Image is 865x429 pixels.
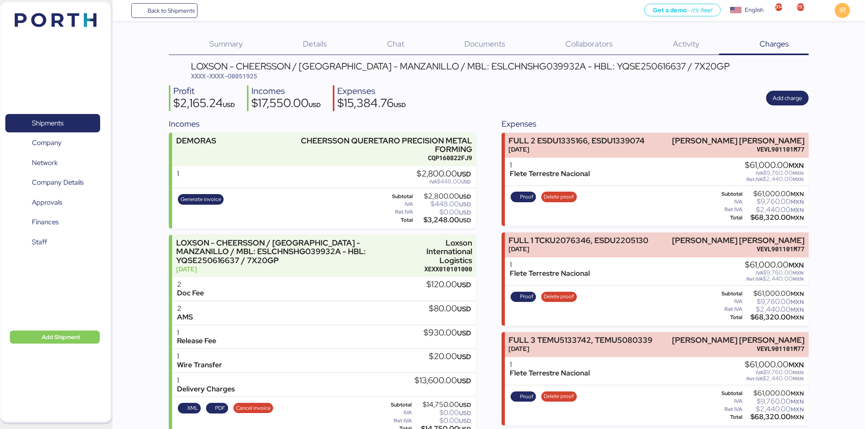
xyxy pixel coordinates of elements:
[744,390,804,396] div: $61,000.00
[5,114,100,133] a: Shipments
[511,192,536,202] button: Proof
[5,193,100,212] a: Approvals
[715,306,743,312] div: Ret IVA
[5,173,100,192] a: Company Details
[715,191,743,197] div: Subtotal
[746,276,763,282] span: Ret IVA
[744,299,804,305] div: $9,760.00
[791,298,804,306] span: MXN
[383,418,412,424] div: Ret IVA
[176,136,216,145] div: DEMORAS
[541,192,577,202] button: Delete proof
[177,385,235,393] div: Delivery Charges
[459,409,471,417] span: USD
[791,190,804,198] span: MXN
[541,391,577,402] button: Delete proof
[715,207,743,212] div: Ret IVA
[32,177,83,188] span: Company Details
[383,217,413,223] div: Total
[176,239,415,264] div: LOXSON - CHEERSSON / [GEOGRAPHIC_DATA] - MANZANILLO / MBL: ESLCHNSHG039932A - HBL: YQSE250616637 ...
[173,85,235,97] div: Profit
[744,314,804,320] div: $68,320.00
[791,198,804,206] span: MXN
[672,245,804,253] div: VEVL901101M77
[766,91,809,105] button: Add charge
[544,392,574,401] span: Delete proof
[791,214,804,221] span: MXN
[745,270,804,276] div: $9,760.00
[191,72,257,80] span: XXXX-XXXX-O0051925
[791,398,804,405] span: MXN
[459,217,471,224] span: USD
[745,375,804,382] div: $2,440.00
[745,161,804,170] div: $61,000.00
[520,392,533,401] span: Proof
[387,38,404,49] span: Chat
[173,97,235,111] div: $2,165.24
[424,328,471,337] div: $930.00
[191,62,730,71] div: LOXSON - CHEERSSON / [GEOGRAPHIC_DATA] - MANZANILLO / MBL: ESLCHNSHG039932A - HBL: YQSE250616637 ...
[544,292,574,301] span: Delete proof
[510,170,590,178] div: Flete Terrestre Nacional
[461,179,471,185] span: USD
[459,417,471,425] span: USD
[510,360,590,369] div: 1
[177,328,216,337] div: 1
[791,206,804,214] span: MXN
[457,170,471,179] span: USD
[457,328,471,337] span: USD
[206,403,228,413] button: PDF
[251,97,321,111] div: $17,550.00
[793,270,804,276] span: MXN
[793,176,804,183] span: MXN
[148,6,195,16] span: Back to Shipments
[383,201,413,207] div: IVA
[673,38,699,49] span: Activity
[418,265,472,273] div: XEXX010101000
[413,410,471,416] div: $0.00
[791,314,804,321] span: MXN
[756,170,763,177] span: IVA
[760,38,789,49] span: Charges
[744,290,804,297] div: $61,000.00
[773,93,802,103] span: Add charge
[791,406,804,413] span: MXN
[745,369,804,375] div: $9,760.00
[791,290,804,297] span: MXN
[745,360,804,369] div: $61,000.00
[715,215,743,221] div: Total
[745,276,804,282] div: $2,440.00
[839,5,845,16] span: IR
[745,176,804,182] div: $2,440.00
[303,38,327,49] span: Details
[459,193,471,200] span: USD
[426,280,471,289] div: $120.00
[5,213,100,232] a: Finances
[789,161,804,170] span: MXN
[510,261,590,269] div: 1
[178,194,224,205] button: Generate invoice
[5,154,100,172] a: Network
[177,313,193,322] div: AMS
[42,332,80,342] span: Add Shipment
[715,291,743,297] div: Subtotal
[337,97,406,111] div: $15,384.76
[177,361,222,369] div: Wire Transfer
[430,179,437,185] span: IVA
[793,375,804,382] span: MXN
[510,269,590,278] div: Flete Terrestre Nacional
[565,38,613,49] span: Collaborators
[415,209,471,215] div: $0.00
[789,261,804,270] span: MXN
[177,376,235,385] div: 1
[181,195,221,204] span: Generate invoice
[209,38,243,49] span: Summary
[417,170,471,179] div: $2,800.00
[509,136,645,145] div: FULL 2 ESDU1335166, ESDU1339074
[32,216,58,228] span: Finances
[509,236,648,245] div: FULL 1 TCKU2076346, ESDU2205130
[502,118,809,130] div: Expenses
[672,336,804,344] div: [PERSON_NAME] [PERSON_NAME]
[791,390,804,397] span: MXN
[459,401,471,409] span: USD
